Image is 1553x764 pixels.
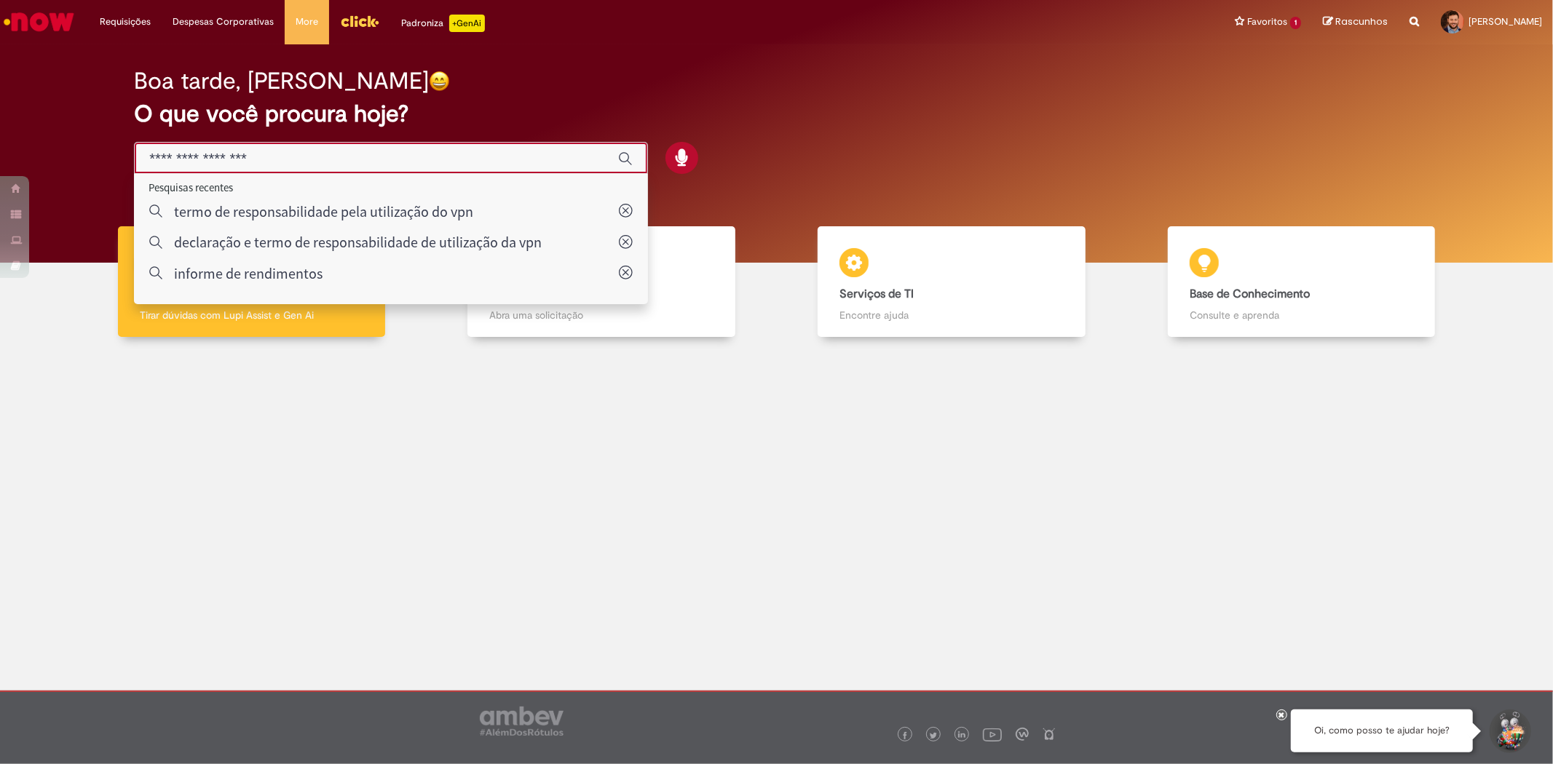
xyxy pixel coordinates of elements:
[489,308,714,322] p: Abra uma solicitação
[1290,17,1301,29] span: 1
[140,308,364,322] p: Tirar dúvidas com Lupi Assist e Gen Ai
[930,732,937,739] img: logo_footer_twitter.png
[296,15,318,29] span: More
[1190,308,1414,322] p: Consulte e aprenda
[777,226,1127,338] a: Serviços de TI Encontre ajuda
[401,15,485,32] div: Padroniza
[173,15,274,29] span: Despesas Corporativas
[429,71,450,92] img: happy-face.png
[1323,15,1388,29] a: Rascunhos
[449,15,485,32] p: +GenAi
[1043,728,1056,741] img: logo_footer_naosei.png
[134,68,429,94] h2: Boa tarde, [PERSON_NAME]
[1469,15,1542,28] span: [PERSON_NAME]
[1190,287,1310,301] b: Base de Conhecimento
[1126,226,1477,338] a: Base de Conhecimento Consulte e aprenda
[340,10,379,32] img: click_logo_yellow_360x200.png
[839,308,1064,322] p: Encontre ajuda
[958,731,965,740] img: logo_footer_linkedin.png
[1,7,76,36] img: ServiceNow
[1335,15,1388,28] span: Rascunhos
[100,15,151,29] span: Requisições
[1247,15,1287,29] span: Favoritos
[901,732,909,739] img: logo_footer_facebook.png
[839,287,914,301] b: Serviços de TI
[134,101,1418,127] h2: O que você procura hoje?
[1016,728,1029,741] img: logo_footer_workplace.png
[1487,709,1531,753] button: Iniciar Conversa de Suporte
[983,725,1002,744] img: logo_footer_youtube.png
[1291,709,1473,752] div: Oi, como posso te ajudar hoje?
[480,707,564,736] img: logo_footer_ambev_rotulo_gray.png
[76,226,427,338] a: Tirar dúvidas Tirar dúvidas com Lupi Assist e Gen Ai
